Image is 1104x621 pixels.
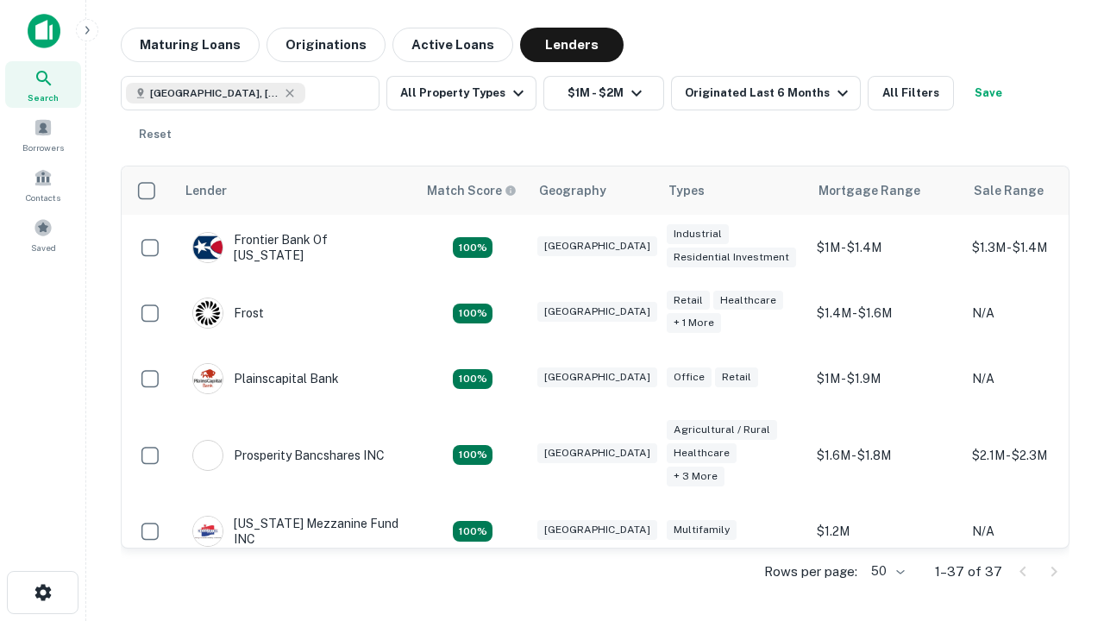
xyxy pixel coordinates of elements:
div: Matching Properties: 4, hasApolloMatch: undefined [453,369,492,390]
button: Lenders [520,28,624,62]
td: $1M - $1.9M [808,346,963,411]
div: Plainscapital Bank [192,363,339,394]
div: Retail [667,291,710,310]
td: $1.4M - $1.6M [808,280,963,346]
div: [GEOGRAPHIC_DATA] [537,236,657,256]
img: capitalize-icon.png [28,14,60,48]
div: Matching Properties: 4, hasApolloMatch: undefined [453,304,492,324]
th: Capitalize uses an advanced AI algorithm to match your search with the best lender. The match sco... [417,166,529,215]
div: Frost [192,298,264,329]
img: picture [193,233,223,262]
img: picture [193,517,223,546]
div: [GEOGRAPHIC_DATA] [537,443,657,463]
img: picture [193,441,223,470]
button: All Filters [868,76,954,110]
th: Types [658,166,808,215]
th: Mortgage Range [808,166,963,215]
div: + 1 more [667,313,721,333]
div: Lender [185,180,227,201]
div: Residential Investment [667,248,796,267]
div: Matching Properties: 6, hasApolloMatch: undefined [453,445,492,466]
div: Geography [539,180,606,201]
button: All Property Types [386,76,536,110]
div: Matching Properties: 4, hasApolloMatch: undefined [453,237,492,258]
button: Save your search to get updates of matches that match your search criteria. [961,76,1016,110]
a: Search [5,61,81,108]
div: Industrial [667,224,729,244]
span: Borrowers [22,141,64,154]
div: Prosperity Bancshares INC [192,440,385,471]
button: Originated Last 6 Months [671,76,861,110]
div: Retail [715,367,758,387]
div: Agricultural / Rural [667,420,777,440]
button: Active Loans [392,28,513,62]
th: Lender [175,166,417,215]
iframe: Chat Widget [1018,428,1104,511]
div: Types [668,180,705,201]
div: Originated Last 6 Months [685,83,853,103]
a: Saved [5,211,81,258]
div: Matching Properties: 5, hasApolloMatch: undefined [453,521,492,542]
img: picture [193,298,223,328]
div: 50 [864,559,907,584]
img: picture [193,364,223,393]
div: + 3 more [667,467,724,486]
div: Frontier Bank Of [US_STATE] [192,232,399,263]
td: $1.2M [808,499,963,564]
div: [GEOGRAPHIC_DATA] [537,302,657,322]
div: Sale Range [974,180,1044,201]
span: Saved [31,241,56,254]
div: Mortgage Range [819,180,920,201]
div: [US_STATE] Mezzanine Fund INC [192,516,399,547]
span: [GEOGRAPHIC_DATA], [GEOGRAPHIC_DATA], [GEOGRAPHIC_DATA] [150,85,279,101]
p: 1–37 of 37 [935,561,1002,582]
div: Multifamily [667,520,737,540]
div: Healthcare [667,443,737,463]
button: Reset [128,117,183,152]
div: [GEOGRAPHIC_DATA] [537,367,657,387]
p: Rows per page: [764,561,857,582]
div: Capitalize uses an advanced AI algorithm to match your search with the best lender. The match sco... [427,181,517,200]
div: Healthcare [713,291,783,310]
button: $1M - $2M [543,76,664,110]
div: [GEOGRAPHIC_DATA] [537,520,657,540]
h6: Match Score [427,181,513,200]
span: Contacts [26,191,60,204]
span: Search [28,91,59,104]
td: $1.6M - $1.8M [808,411,963,499]
th: Geography [529,166,658,215]
a: Contacts [5,161,81,208]
button: Originations [267,28,386,62]
td: $1M - $1.4M [808,215,963,280]
a: Borrowers [5,111,81,158]
div: Office [667,367,712,387]
button: Maturing Loans [121,28,260,62]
